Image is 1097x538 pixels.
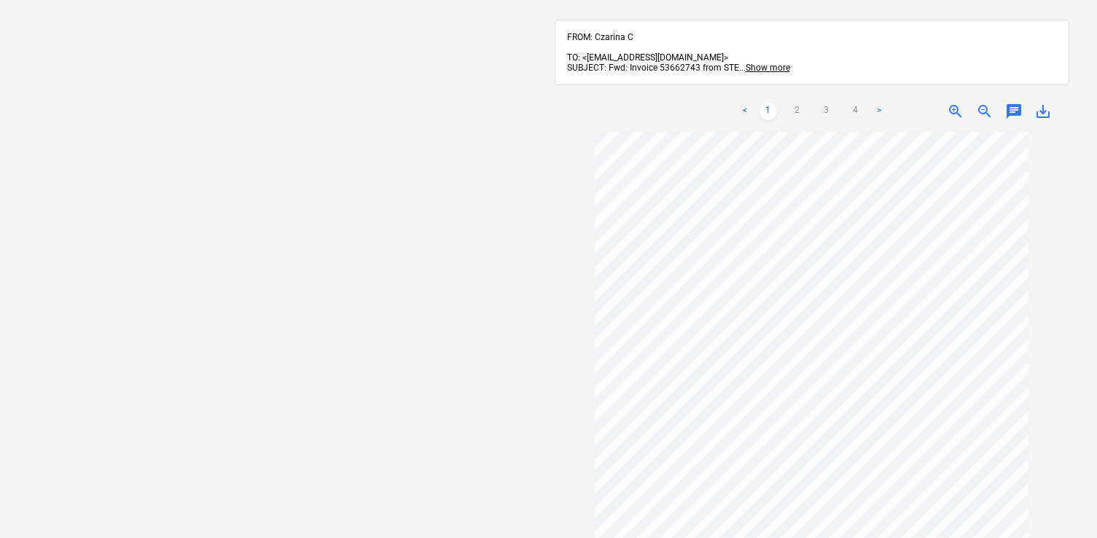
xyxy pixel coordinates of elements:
span: Show more [746,63,790,73]
span: save_alt [1034,103,1052,120]
span: ... [739,63,790,73]
span: zoom_out [976,103,993,120]
span: SUBJECT: Fwd: Invoice 53662743 from STE [567,63,739,73]
iframe: Chat Widget [1024,468,1097,538]
span: zoom_in [947,103,964,120]
a: Page 3 [818,103,835,120]
a: Previous page [736,103,754,120]
span: FROM: Czarina C [567,32,633,42]
span: chat [1005,103,1023,120]
a: Page 4 [847,103,864,120]
span: TO: <[EMAIL_ADDRESS][DOMAIN_NAME]> [567,52,728,63]
a: Page 2 [789,103,806,120]
a: Page 1 is your current page [760,103,777,120]
a: Next page [870,103,888,120]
